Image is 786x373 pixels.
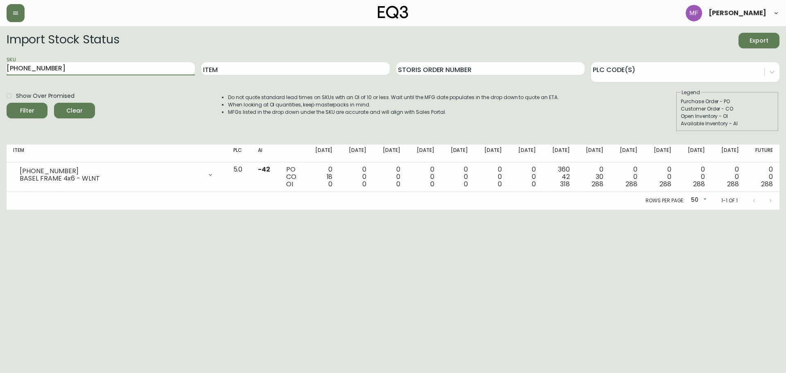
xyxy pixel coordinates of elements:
th: [DATE] [644,145,678,163]
div: [PHONE_NUMBER]BASEL FRAME 4x6 - WLNT [13,166,220,184]
span: 288 [626,179,637,189]
span: 0 [498,179,502,189]
span: 0 [362,179,366,189]
div: 360 42 [549,166,570,188]
li: Do not quote standard lead times on SKUs with an OI of 10 or less. Wait until the MFG date popula... [228,94,559,101]
th: [DATE] [474,145,508,163]
div: 0 0 [515,166,536,188]
th: PLC [227,145,252,163]
h2: Import Stock Status [7,33,119,48]
span: 288 [761,179,773,189]
span: 0 [532,179,536,189]
th: [DATE] [576,145,610,163]
th: [DATE] [339,145,373,163]
p: 1-1 of 1 [721,197,738,204]
th: [DATE] [610,145,644,163]
span: 288 [592,179,603,189]
span: [PERSON_NAME] [709,10,766,16]
div: PO CO [286,166,299,188]
span: OI [286,179,293,189]
span: Show Over Promised [16,92,75,100]
div: Purchase Order - PO [681,98,774,105]
span: 0 [396,179,400,189]
button: Export [739,33,779,48]
div: Open Inventory - OI [681,113,774,120]
div: Customer Order - CO [681,105,774,113]
div: 0 18 [312,166,333,188]
div: 0 0 [413,166,434,188]
th: [DATE] [711,145,745,163]
th: [DATE] [305,145,339,163]
span: 288 [660,179,671,189]
button: Clear [54,103,95,118]
div: 50 [688,194,708,207]
div: 0 0 [447,166,468,188]
img: logo [378,6,408,19]
div: 0 0 [684,166,705,188]
legend: Legend [681,89,701,96]
div: 0 30 [583,166,603,188]
span: 0 [328,179,332,189]
th: [DATE] [678,145,712,163]
span: -42 [258,165,270,174]
button: Filter [7,103,47,118]
li: When looking at OI quantities, keep masterpacks in mind. [228,101,559,109]
th: [DATE] [441,145,475,163]
div: 0 0 [752,166,773,188]
th: [DATE] [407,145,441,163]
span: Export [745,36,773,46]
div: Available Inventory - AI [681,120,774,127]
span: 0 [430,179,434,189]
th: Item [7,145,227,163]
span: 288 [727,179,739,189]
span: 318 [560,179,570,189]
div: 0 0 [481,166,502,188]
span: 288 [693,179,705,189]
span: Clear [61,106,88,116]
div: 0 0 [617,166,637,188]
img: 5fd4d8da6c6af95d0810e1fe9eb9239f [686,5,702,21]
th: AI [251,145,279,163]
div: BASEL FRAME 4x6 - WLNT [20,175,202,182]
th: [DATE] [508,145,542,163]
th: Future [745,145,779,163]
td: 5.0 [227,163,252,192]
div: 0 0 [718,166,739,188]
div: 0 0 [346,166,366,188]
div: 0 0 [379,166,400,188]
div: 0 0 [650,166,671,188]
span: 0 [464,179,468,189]
div: [PHONE_NUMBER] [20,167,202,175]
th: [DATE] [373,145,407,163]
li: MFGs listed in the drop down under the SKU are accurate and will align with Sales Portal. [228,109,559,116]
th: [DATE] [542,145,576,163]
p: Rows per page: [646,197,684,204]
div: Filter [20,106,34,116]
